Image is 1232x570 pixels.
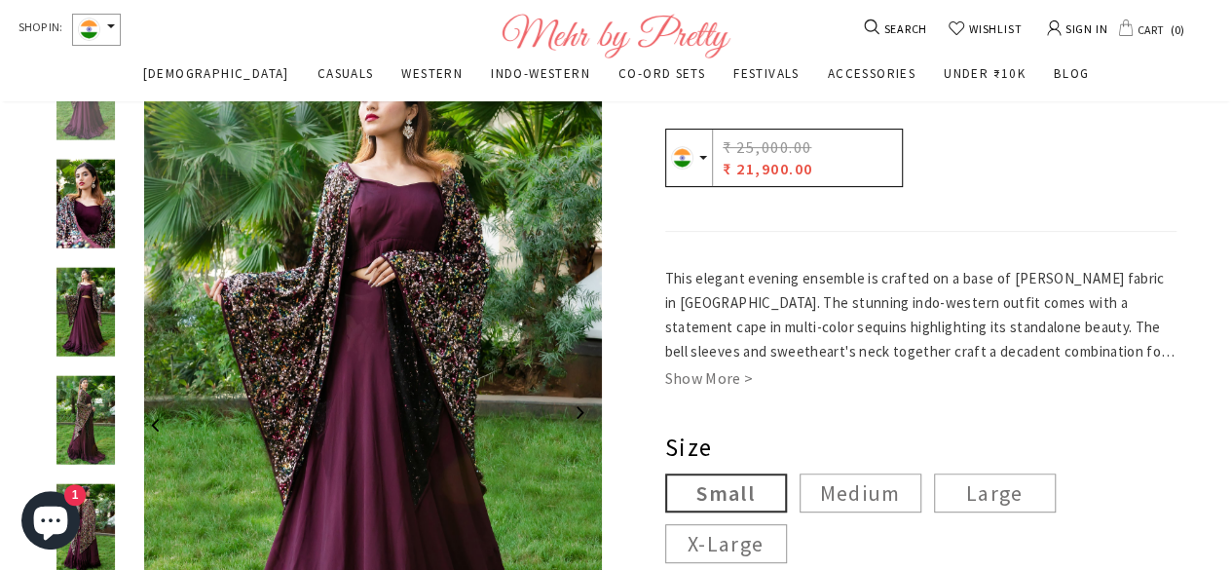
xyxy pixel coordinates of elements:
span: CASUALS [317,65,374,82]
span: SHOP IN: [19,14,62,46]
a: CO-ORD SETS [618,63,705,100]
span: Base fabric- [PERSON_NAME] and Sequinced fabric [701,366,1029,385]
span: ₹ 25,000.00 [723,137,811,157]
img: Burgundy Gown with Cape [52,268,120,357]
a: SIGN IN [1047,13,1107,43]
span: ACCESSORIES [828,65,915,82]
img: INR [671,146,693,170]
span: WESTERN [401,65,463,82]
label: X-Large [665,524,787,563]
span: BLOG [1054,65,1090,82]
a: BLOG [1054,63,1090,100]
label: Medium [800,474,921,513]
span: CO-ORD SETS [618,65,705,82]
label: Large [934,474,1056,513]
span: [DEMOGRAPHIC_DATA] [143,65,289,82]
span: ₹ 21,900.00 [723,159,812,178]
img: Burgundy Gown with Cape [52,376,120,465]
span: 0 [1166,18,1188,41]
inbox-online-store-chat: Shopify online store chat [16,491,86,554]
span: SIGN IN [1062,16,1107,40]
label: Small [665,474,787,513]
span: CART [1134,18,1166,41]
a: CASUALS [317,63,374,100]
a: FESTIVALS [733,63,800,100]
span: INDO-WESTERN [491,65,590,82]
a: WISHLIST [948,19,1022,40]
a: [DEMOGRAPHIC_DATA] [143,63,289,100]
span: SEARCH [881,19,927,40]
span: UNDER ₹10K [944,65,1026,82]
a: UNDER ₹10K [944,63,1026,100]
a: Show More > [665,367,754,389]
a: INDO-WESTERN [491,63,590,100]
img: Burgundy Gown with Cape [52,160,120,248]
span: WISHLIST [965,19,1022,40]
a: CART 0 [1118,18,1188,41]
img: Logo Footer [502,14,730,58]
a: SEARCH [866,19,927,40]
a: ACCESSORIES [828,63,915,100]
span: FESTIVALS [733,65,800,82]
span: This elegant evening ensemble is crafted on a base of [PERSON_NAME] fabric in [GEOGRAPHIC_DATA]. ... [665,269,1175,409]
span: Size [665,432,713,463]
a: WESTERN [401,63,463,100]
